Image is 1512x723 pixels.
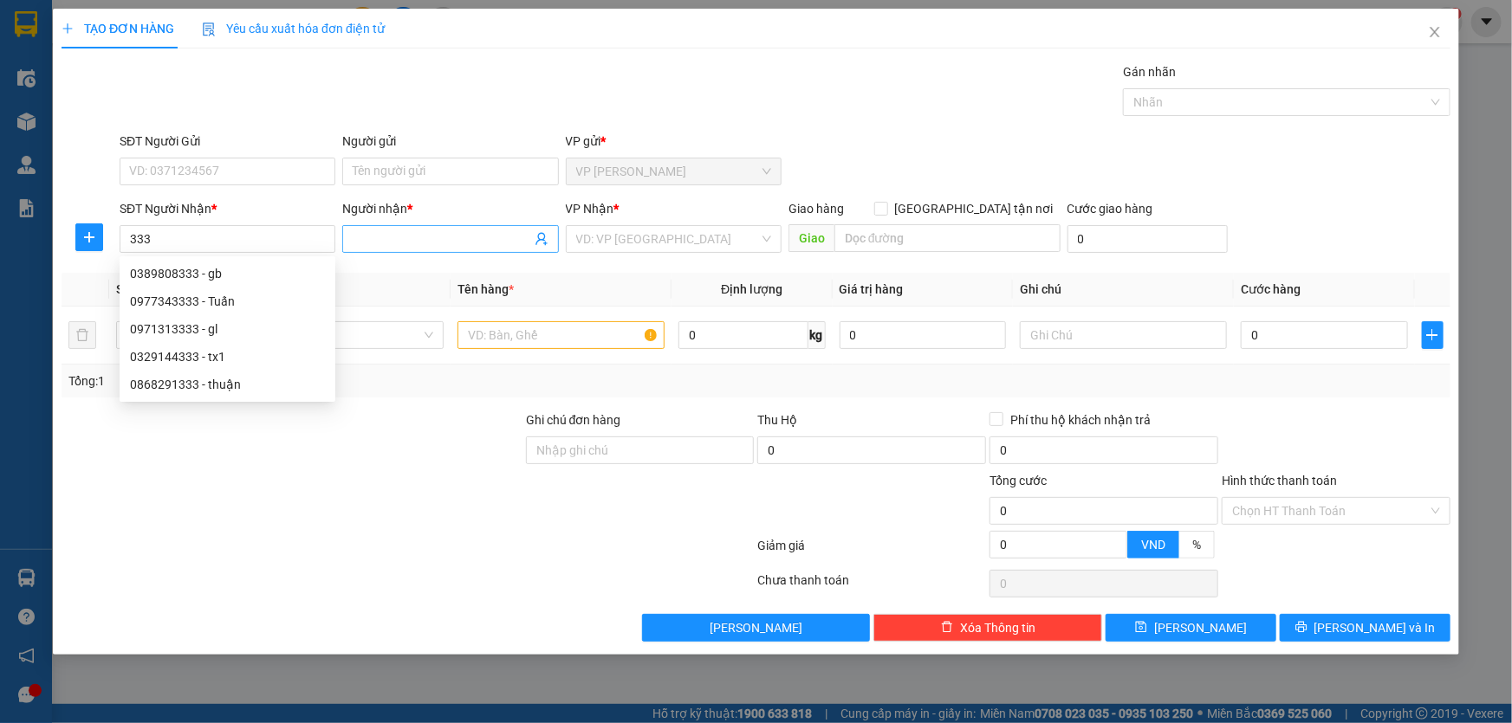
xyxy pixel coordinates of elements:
[62,22,174,36] span: TẠO ĐƠN HÀNG
[130,264,325,283] div: 0389808333 - gb
[247,322,433,348] span: Khác
[1135,621,1147,635] span: save
[576,158,771,184] span: VP Thanh Xuân
[202,22,385,36] span: Yêu cầu xuất hóa đơn điện tử
[788,224,834,252] span: Giao
[202,23,216,36] img: icon
[1106,614,1276,642] button: save[PERSON_NAME]
[1428,25,1442,39] span: close
[808,321,826,349] span: kg
[1020,321,1227,349] input: Ghi Chú
[873,614,1102,642] button: deleteXóa Thông tin
[788,202,844,216] span: Giao hàng
[526,413,621,427] label: Ghi chú đơn hàng
[120,132,335,151] div: SĐT Người Gửi
[120,343,335,371] div: 0329144333 - tx1
[76,230,102,244] span: plus
[721,282,782,296] span: Định lượng
[1141,538,1165,552] span: VND
[68,371,584,391] div: Tổng: 1
[130,320,325,339] div: 0971313333 - gl
[960,618,1035,637] span: Xóa Thông tin
[1411,9,1459,57] button: Close
[642,614,871,642] button: [PERSON_NAME]
[840,282,904,296] span: Giá trị hàng
[75,223,103,251] button: plus
[1295,621,1308,635] span: printer
[710,618,802,637] span: [PERSON_NAME]
[130,347,325,366] div: 0329144333 - tx1
[457,321,665,349] input: VD: Bàn, Ghế
[1123,65,1176,79] label: Gán nhãn
[1067,202,1153,216] label: Cước giao hàng
[1154,618,1247,637] span: [PERSON_NAME]
[1013,273,1234,307] th: Ghi chú
[130,375,325,394] div: 0868291333 - thuận
[1192,538,1201,552] span: %
[120,199,335,218] div: SĐT Người Nhận
[756,536,989,566] div: Giảm giá
[342,199,558,218] div: Người nhận
[62,23,74,35] span: plus
[130,292,325,311] div: 0977343333 - Tuấn
[888,199,1061,218] span: [GEOGRAPHIC_DATA] tận nơi
[1241,282,1301,296] span: Cước hàng
[834,224,1061,252] input: Dọc đường
[120,260,335,287] div: 0389808333 - gb
[566,202,614,216] span: VP Nhận
[342,132,558,151] div: Người gửi
[68,321,96,349] button: delete
[990,474,1047,487] span: Tổng cước
[535,232,548,246] span: user-add
[1222,474,1337,487] label: Hình thức thanh toán
[840,321,1007,349] input: 0
[1423,328,1443,342] span: plus
[526,436,755,464] input: Ghi chú đơn hàng
[457,282,514,296] span: Tên hàng
[756,571,989,601] div: Chưa thanh toán
[1314,618,1436,637] span: [PERSON_NAME] và In
[1422,321,1444,349] button: plus
[757,413,797,427] span: Thu Hộ
[1280,614,1450,642] button: printer[PERSON_NAME] và In
[120,287,335,315] div: 0977343333 - Tuấn
[120,371,335,398] div: 0868291333 - thuận
[566,132,782,151] div: VP gửi
[1067,225,1228,253] input: Cước giao hàng
[1003,410,1158,429] span: Phí thu hộ khách nhận trả
[116,282,130,296] span: SL
[941,621,953,635] span: delete
[120,315,335,343] div: 0971313333 - gl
